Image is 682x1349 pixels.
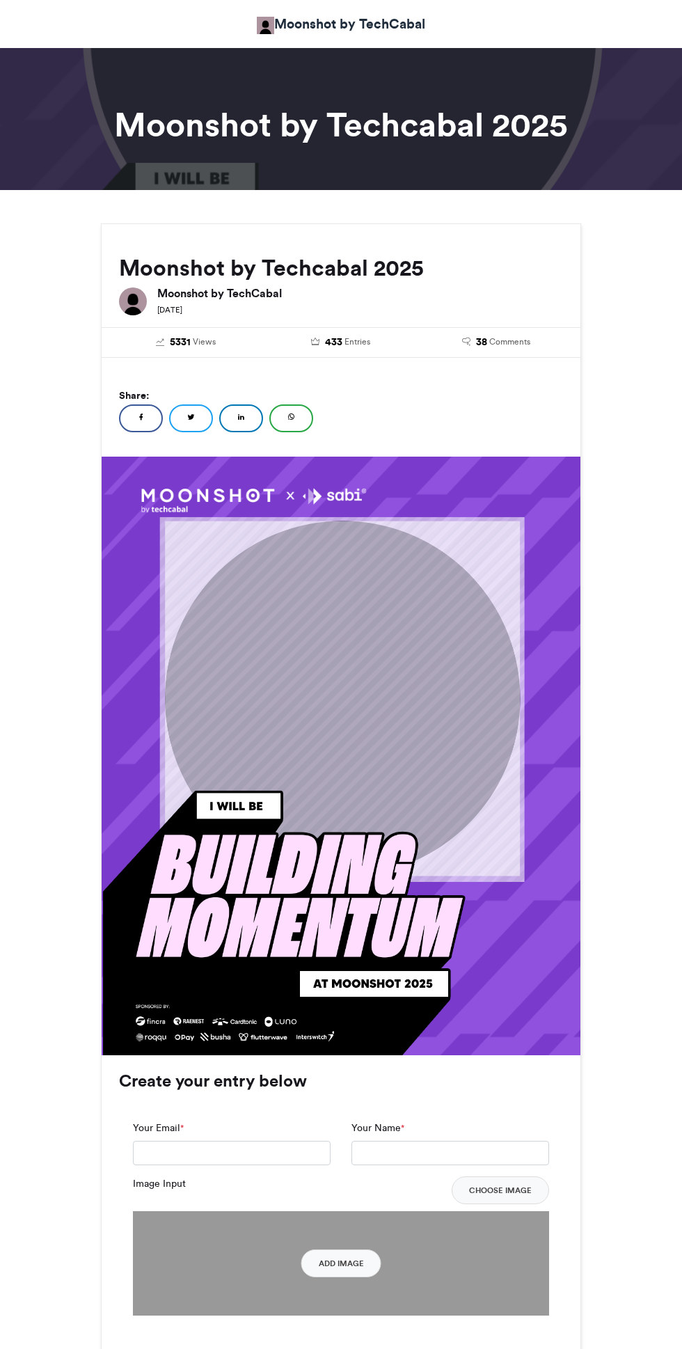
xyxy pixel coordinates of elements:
label: Your Name [351,1121,404,1135]
img: 1758644211.742-742cae7730ae7b545bd23c1d570618c8e549a997.png [95,457,589,1075]
span: Comments [489,336,530,348]
button: Add Image [301,1249,381,1277]
img: Moonshot by TechCabal [257,17,274,34]
span: Entries [344,336,370,348]
h5: Share: [119,386,563,404]
img: 1758644554.097-6a393746cea8df337a0c7de2b556cf9f02f16574.png [141,488,366,514]
img: Moonshot by TechCabal [119,287,147,315]
a: 5331 Views [119,335,253,350]
a: 38 Comments [429,335,563,350]
label: Your Email [133,1121,184,1135]
span: 38 [476,335,487,350]
a: 433 Entries [274,335,409,350]
h2: Moonshot by Techcabal 2025 [119,255,563,281]
span: 5331 [170,335,191,350]
h1: Moonshot by Techcabal 2025 [101,108,581,141]
h3: Create your entry below [119,1073,563,1089]
label: Image Input [133,1176,186,1191]
span: 433 [325,335,342,350]
a: Moonshot by TechCabal [257,14,425,34]
small: [DATE] [157,305,182,315]
button: Choose Image [452,1176,549,1204]
span: Views [193,336,216,348]
h6: Moonshot by TechCabal [157,287,563,299]
img: 1758644270.518-78e85bca2c0bcac1f7470696c95d860e6e11da4a.png [103,790,466,1069]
